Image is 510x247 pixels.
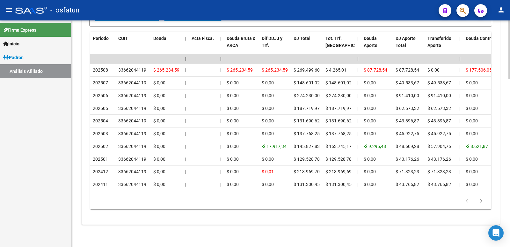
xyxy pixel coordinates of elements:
span: Deuda [153,36,166,41]
span: | [220,169,221,174]
span: - osfatun [50,3,79,17]
span: $ 0,00 [227,106,239,111]
span: $ 49.533,67 [396,80,419,85]
span: $ 148.601,02 [325,80,352,85]
span: | [185,131,186,136]
span: | [185,169,186,174]
span: | [357,93,358,98]
span: $ 0,00 [153,157,165,162]
span: $ 0,00 [153,131,165,136]
span: $ 269.499,60 [294,67,320,73]
span: $ 62.573,32 [427,106,451,111]
span: | [185,80,186,85]
span: $ 0,00 [227,93,239,98]
div: 33662044119 [118,105,146,112]
span: $ 187.719,97 [325,106,352,111]
span: $ 62.573,32 [396,106,419,111]
span: $ 265.234,59 [153,67,179,73]
span: $ 131.300,45 [294,182,320,187]
div: Open Intercom Messenger [488,225,504,241]
span: | [220,67,221,73]
span: $ 163.745,17 [325,144,352,149]
span: $ 0,00 [262,80,274,85]
span: -$ 8.621,87 [466,144,488,149]
div: 33662044119 [118,66,146,74]
span: $ 71.323,23 [396,169,419,174]
datatable-header-cell: Dif DDJJ y Trf. [259,32,291,60]
span: | [185,118,186,123]
datatable-header-cell: Tot. Trf. Bruto [323,32,355,60]
mat-icon: person [497,6,505,14]
span: 202507 [93,80,108,85]
span: $ 0,00 [364,169,376,174]
a: go to next page [475,198,487,205]
span: $ 43.766,82 [396,182,419,187]
datatable-header-cell: Transferido Aporte [425,32,457,60]
span: $ 0,00 [364,93,376,98]
span: $ 0,00 [364,182,376,187]
div: 33662044119 [118,168,146,175]
span: | [220,157,221,162]
span: | [185,67,186,73]
span: 202412 [93,169,108,174]
span: $ 0,00 [466,157,478,162]
span: | [459,144,460,149]
datatable-header-cell: Deuda Aporte [361,32,393,60]
span: $ 0,00 [466,182,478,187]
span: 202502 [93,144,108,149]
span: $ 45.922,75 [396,131,419,136]
span: -$ 9.295,48 [364,144,386,149]
span: $ 43.176,26 [427,157,451,162]
span: $ 43.896,87 [396,118,419,123]
span: 202411 [93,182,108,187]
span: CUIT [118,36,128,41]
datatable-header-cell: Período [90,32,116,60]
span: $ 0,00 [262,157,274,162]
span: 202506 [93,93,108,98]
span: | [185,106,186,111]
span: $ 0,00 [153,169,165,174]
span: | [459,67,460,73]
span: $ 274.230,00 [294,93,320,98]
span: $ 91.410,00 [427,93,451,98]
span: $ 0,00 [466,131,478,136]
span: | [357,106,358,111]
span: $ 0,00 [466,118,478,123]
span: $ 265.234,59 [262,67,288,73]
span: | [220,182,221,187]
a: go to previous page [461,198,473,205]
span: $ 71.323,23 [427,169,451,174]
span: | [185,144,186,149]
span: $ 0,00 [227,182,239,187]
span: $ 0,00 [153,144,165,149]
span: $ 274.230,00 [325,93,352,98]
span: | [357,157,358,162]
span: Dif DDJJ y Trf. [262,36,282,48]
span: $ 137.768,25 [325,131,352,136]
datatable-header-cell: | [218,32,224,60]
span: $ 45.922,75 [427,131,451,136]
span: 202503 [93,131,108,136]
span: $ 0,00 [364,118,376,123]
div: 33662044119 [118,156,146,163]
span: $ 0,00 [227,157,239,162]
span: $ 0,00 [364,80,376,85]
span: | [459,157,460,162]
span: | [459,131,460,136]
datatable-header-cell: | [355,32,361,60]
span: $ 187.719,97 [294,106,320,111]
span: | [220,80,221,85]
div: 33662044119 [118,79,146,87]
span: $ 0,00 [227,118,239,123]
span: | [220,131,221,136]
span: -$ 17.917,34 [262,144,287,149]
mat-icon: menu [5,6,13,14]
span: Acta Fisca. [192,36,214,41]
span: | [357,67,358,73]
span: | [459,56,461,61]
span: | [357,80,358,85]
span: $ 0,00 [153,80,165,85]
span: $ 0,00 [227,131,239,136]
span: $ 131.690,62 [325,118,352,123]
span: $ 213.969,69 [325,169,352,174]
